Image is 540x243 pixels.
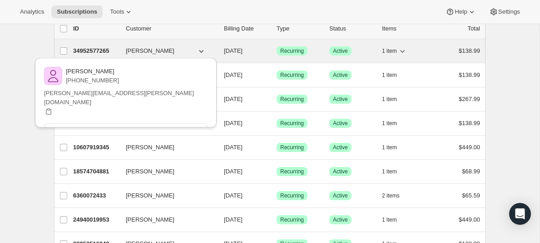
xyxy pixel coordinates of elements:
[73,215,119,224] p: 24940019953
[459,216,480,223] span: $449.00
[459,144,480,151] span: $449.00
[224,216,243,223] span: [DATE]
[459,47,480,54] span: $138.99
[382,96,397,103] span: 1 item
[509,203,531,225] div: Open Intercom Messenger
[459,120,480,127] span: $138.99
[126,167,174,176] span: [PERSON_NAME]
[333,216,348,223] span: Active
[462,192,480,199] span: $65.59
[459,71,480,78] span: $138.99
[224,71,243,78] span: [DATE]
[73,141,480,154] div: 10607919345[PERSON_NAME][DATE]SuccessRecurringSuccessActive1 item$449.00
[333,71,348,79] span: Active
[73,46,119,56] p: 34952577265
[382,93,407,106] button: 1 item
[126,143,174,152] span: [PERSON_NAME]
[66,67,119,76] p: [PERSON_NAME]
[224,168,243,175] span: [DATE]
[126,215,174,224] span: [PERSON_NAME]
[120,164,211,179] button: [PERSON_NAME]
[57,8,97,15] span: Subscriptions
[382,216,397,223] span: 1 item
[73,189,480,202] div: 6360072433[PERSON_NAME][DATE]SuccessRecurringSuccessActive2 items$65.59
[73,93,480,106] div: 34419671281[PERSON_NAME][DATE]SuccessRecurringSuccessActive1 item$267.99
[44,67,62,85] img: variant image
[333,96,348,103] span: Active
[382,144,397,151] span: 1 item
[382,47,397,55] span: 1 item
[44,123,208,136] button: View customer
[126,46,174,56] span: [PERSON_NAME]
[382,120,397,127] span: 1 item
[382,69,407,81] button: 1 item
[44,89,208,107] p: [PERSON_NAME][EMAIL_ADDRESS][PERSON_NAME][DOMAIN_NAME]
[280,192,304,199] span: Recurring
[73,191,119,200] p: 6360072433
[51,5,103,18] button: Subscriptions
[440,5,481,18] button: Help
[120,140,211,155] button: [PERSON_NAME]
[126,191,174,200] span: [PERSON_NAME]
[382,168,397,175] span: 1 item
[382,45,407,57] button: 1 item
[73,143,119,152] p: 10607919345
[382,213,407,226] button: 1 item
[224,192,243,199] span: [DATE]
[329,24,375,33] p: Status
[107,126,145,133] span: View customer
[224,96,243,102] span: [DATE]
[468,24,480,33] p: Total
[73,69,480,81] div: 37624611057[PERSON_NAME] [PERSON_NAME][DATE]SuccessRecurringSuccessActive1 item$138.99
[73,24,480,33] div: IDCustomerBilling DateTypeStatusItemsTotal
[333,47,348,55] span: Active
[459,96,480,102] span: $267.99
[73,45,480,57] div: 34952577265[PERSON_NAME][DATE]SuccessRecurringSuccessActive1 item$138.99
[66,76,119,85] p: [PHONE_NUMBER]
[382,71,397,79] span: 1 item
[382,141,407,154] button: 1 item
[455,8,467,15] span: Help
[333,120,348,127] span: Active
[15,5,50,18] button: Analytics
[73,24,119,33] p: ID
[120,44,211,58] button: [PERSON_NAME]
[280,120,304,127] span: Recurring
[120,188,211,203] button: [PERSON_NAME]
[73,117,480,130] div: 19323977969[PERSON_NAME][DATE]SuccessRecurringSuccessActive1 item$138.99
[484,5,525,18] button: Settings
[126,24,217,33] p: Customer
[104,5,139,18] button: Tools
[333,144,348,151] span: Active
[224,47,243,54] span: [DATE]
[382,24,427,33] div: Items
[382,117,407,130] button: 1 item
[20,8,44,15] span: Analytics
[73,213,480,226] div: 24940019953[PERSON_NAME][DATE]SuccessRecurringSuccessActive1 item$449.00
[224,144,243,151] span: [DATE]
[333,192,348,199] span: Active
[224,24,269,33] p: Billing Date
[462,168,480,175] span: $68.99
[277,24,322,33] div: Type
[120,213,211,227] button: [PERSON_NAME]
[73,165,480,178] div: 18574704881[PERSON_NAME][DATE]SuccessRecurringSuccessActive1 item$68.99
[280,96,304,103] span: Recurring
[110,8,124,15] span: Tools
[333,168,348,175] span: Active
[280,144,304,151] span: Recurring
[280,71,304,79] span: Recurring
[73,167,119,176] p: 18574704881
[382,189,410,202] button: 2 items
[224,120,243,127] span: [DATE]
[280,168,304,175] span: Recurring
[280,47,304,55] span: Recurring
[498,8,520,15] span: Settings
[382,192,400,199] span: 2 items
[382,165,407,178] button: 1 item
[280,216,304,223] span: Recurring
